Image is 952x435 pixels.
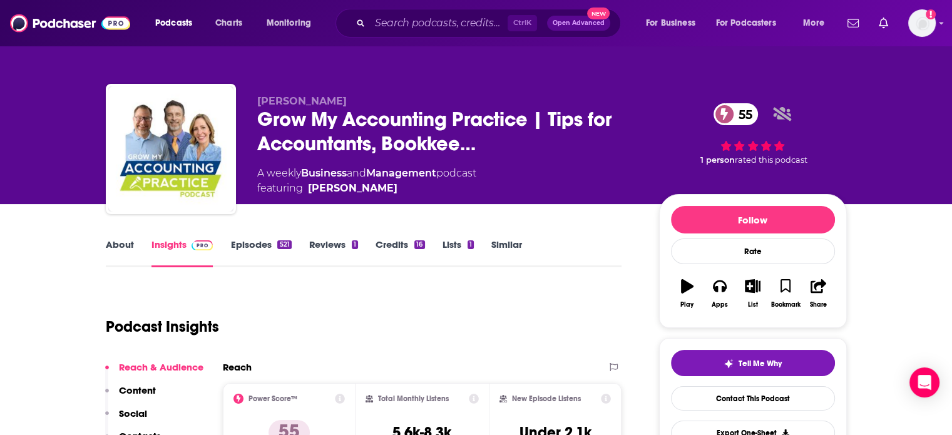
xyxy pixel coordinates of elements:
div: Search podcasts, credits, & more... [347,9,633,38]
span: Open Advanced [553,20,605,26]
input: Search podcasts, credits, & more... [370,13,508,33]
span: Charts [215,14,242,32]
a: Lists1 [443,238,474,267]
a: Show notifications dropdown [874,13,893,34]
span: Logged in as Bcprpro33 [908,9,936,37]
p: Reach & Audience [119,361,203,373]
img: Grow My Accounting Practice | Tips for Accountants, Bookkeepers and Coaches to Grow Their Business [108,86,233,212]
div: Play [680,301,694,309]
div: Open Intercom Messenger [909,367,939,397]
svg: Add a profile image [926,9,936,19]
div: A weekly podcast [257,166,476,196]
button: Open AdvancedNew [547,16,610,31]
span: New [587,8,610,19]
span: featuring [257,181,476,196]
button: List [736,271,769,316]
a: About [106,238,134,267]
a: Business [301,167,347,179]
button: open menu [146,13,208,33]
span: [PERSON_NAME] [257,95,347,107]
button: Apps [704,271,736,316]
div: Apps [712,301,728,309]
h2: Power Score™ [248,394,297,403]
button: Bookmark [769,271,802,316]
button: Follow [671,206,835,233]
a: Management [366,167,436,179]
span: For Podcasters [716,14,776,32]
h2: New Episode Listens [512,394,581,403]
span: and [347,167,366,179]
a: Credits16 [376,238,424,267]
img: tell me why sparkle [724,359,734,369]
button: Play [671,271,704,316]
a: Reviews1 [309,238,358,267]
h2: Reach [223,361,252,373]
span: Tell Me Why [739,359,782,369]
a: InsightsPodchaser Pro [151,238,213,267]
a: Show notifications dropdown [842,13,864,34]
div: Rate [671,238,835,264]
button: Content [105,384,156,407]
div: Share [810,301,827,309]
a: Similar [491,238,522,267]
img: Podchaser Pro [192,240,213,250]
span: Podcasts [155,14,192,32]
img: User Profile [908,9,936,37]
button: open menu [794,13,840,33]
img: Podchaser - Follow, Share and Rate Podcasts [10,11,130,35]
button: open menu [708,13,794,33]
button: Share [802,271,834,316]
span: Monitoring [267,14,311,32]
button: Social [105,407,147,431]
a: Charts [207,13,250,33]
span: 55 [726,103,759,125]
span: More [803,14,824,32]
h2: Total Monthly Listens [378,394,449,403]
span: rated this podcast [735,155,807,165]
div: 521 [277,240,291,249]
div: 16 [414,240,424,249]
h1: Podcast Insights [106,317,219,336]
div: 1 [468,240,474,249]
span: For Business [646,14,695,32]
button: tell me why sparkleTell Me Why [671,350,835,376]
p: Content [119,384,156,396]
div: 55 1 personrated this podcast [659,95,847,173]
a: Ron Saharyan [308,181,397,196]
button: open menu [258,13,327,33]
div: List [748,301,758,309]
a: Episodes521 [230,238,291,267]
span: Ctrl K [508,15,537,31]
div: Bookmark [770,301,800,309]
span: 1 person [700,155,735,165]
a: 55 [714,103,759,125]
p: Social [119,407,147,419]
button: Reach & Audience [105,361,203,384]
button: open menu [637,13,711,33]
a: Contact This Podcast [671,386,835,411]
div: 1 [352,240,358,249]
button: Show profile menu [908,9,936,37]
